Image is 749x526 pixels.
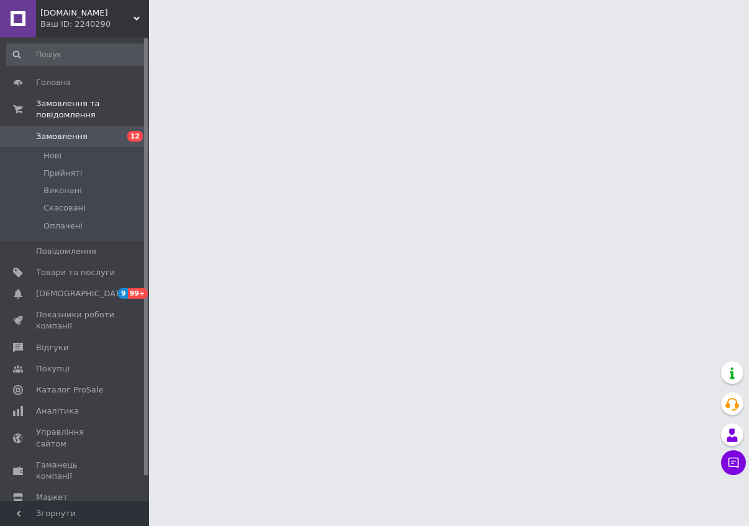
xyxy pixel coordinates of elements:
span: Гаманець компанії [36,460,115,482]
input: Пошук [6,43,147,66]
span: [DEMOGRAPHIC_DATA] [36,288,128,299]
span: Нові [43,150,61,161]
span: Показники роботи компанії [36,309,115,332]
span: Оплачені [43,220,83,232]
span: Аналітика [36,406,79,417]
span: Повідомлення [36,246,96,257]
button: Чат з покупцем [721,450,746,475]
span: 99+ [128,288,148,299]
span: Замовлення [36,131,88,142]
span: 12 [127,131,143,142]
span: Товари та послуги [36,267,115,278]
span: Покупці [36,363,70,374]
span: Каталог ProSale [36,384,103,396]
span: Виконані [43,185,82,196]
span: Головна [36,77,71,88]
span: 9 [118,288,128,299]
div: Ваш ID: 2240290 [40,19,149,30]
span: MotoShina.shop [40,7,134,19]
span: Управління сайтом [36,427,115,449]
span: Відгуки [36,342,68,353]
span: Замовлення та повідомлення [36,98,149,120]
span: Скасовані [43,202,86,214]
span: Маркет [36,492,68,503]
span: Прийняті [43,168,82,179]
